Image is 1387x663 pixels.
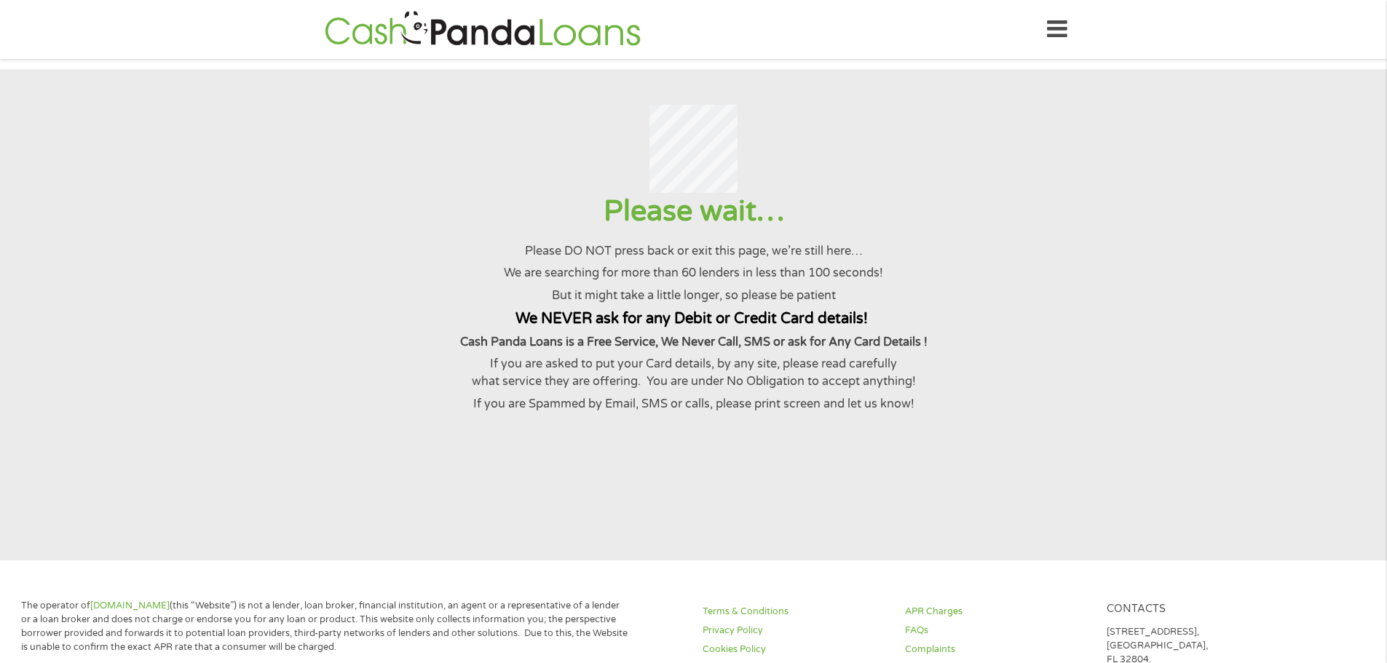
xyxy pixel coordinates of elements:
p: If you are Spammed by Email, SMS or calls, please print screen and let us know! [17,395,1369,413]
a: FAQs [905,624,1090,638]
strong: Cash Panda Loans is a Free Service, We Never Call, SMS or ask for Any Card Details ! [460,335,928,349]
a: Complaints [905,643,1090,656]
a: Privacy Policy [703,624,888,638]
img: GetLoanNow Logo [320,9,645,50]
a: [DOMAIN_NAME] [90,600,170,611]
a: Terms & Conditions [703,605,888,619]
h1: Please wait… [17,193,1369,230]
p: The operator of (this “Website”) is not a lender, loan broker, financial institution, an agent or... [21,599,628,654]
a: Cookies Policy [703,643,888,656]
p: We are searching for more than 60 lenders in less than 100 seconds! [17,264,1369,282]
p: Please DO NOT press back or exit this page, we’re still here… [17,242,1369,260]
strong: We NEVER ask for any Debit or Credit Card details! [515,309,868,327]
h4: Contacts [1107,603,1292,616]
p: If you are asked to put your Card details, by any site, please read carefully what service they a... [17,355,1369,391]
p: But it might take a little longer, so please be patient [17,287,1369,304]
a: APR Charges [905,605,1090,619]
